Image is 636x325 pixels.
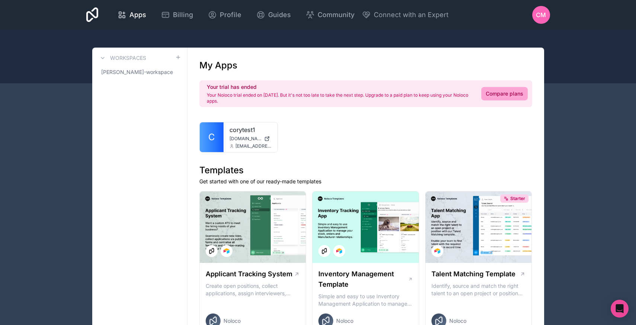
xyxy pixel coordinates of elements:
a: Compare plans [481,87,528,100]
span: [PERSON_NAME]-workspace [101,68,173,76]
img: Airtable Logo [434,248,440,254]
span: CM [536,10,546,19]
a: Apps [112,7,152,23]
h1: Talent Matching Template [431,269,515,279]
span: Noloco [224,317,241,325]
a: Workspaces [98,54,146,62]
span: C [208,131,215,143]
div: Open Intercom Messenger [611,300,629,318]
h2: Your trial has ended [207,83,472,91]
button: Connect with an Expert [362,10,449,20]
span: Starter [510,196,525,202]
span: Noloco [336,317,353,325]
p: Simple and easy to use Inventory Management Application to manage your stock, orders and Manufact... [318,293,413,308]
span: Connect with an Expert [374,10,449,20]
span: Community [318,10,354,20]
span: Apps [129,10,146,20]
span: Profile [220,10,241,20]
a: [DOMAIN_NAME] [229,136,272,142]
h3: Workspaces [110,54,146,62]
span: Noloco [449,317,466,325]
h1: Templates [199,164,532,176]
a: Profile [202,7,247,23]
img: Airtable Logo [224,248,229,254]
a: Community [300,7,360,23]
span: [DOMAIN_NAME] [229,136,261,142]
a: corytest1 [229,125,272,134]
span: Guides [268,10,291,20]
a: C [200,122,224,152]
p: Get started with one of our ready-made templates [199,178,532,185]
h1: Inventory Management Template [318,269,408,290]
span: [EMAIL_ADDRESS][DOMAIN_NAME] [235,143,272,149]
p: Identify, source and match the right talent to an open project or position with our Talent Matchi... [431,282,526,297]
h1: My Apps [199,59,237,71]
a: Guides [250,7,297,23]
a: [PERSON_NAME]-workspace [98,65,181,79]
p: Create open positions, collect applications, assign interviewers, centralise candidate feedback a... [206,282,300,297]
h1: Applicant Tracking System [206,269,292,279]
span: Billing [173,10,193,20]
a: Billing [155,7,199,23]
img: Airtable Logo [336,248,342,254]
p: Your Noloco trial ended on [DATE]. But it's not too late to take the next step. Upgrade to a paid... [207,92,472,104]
